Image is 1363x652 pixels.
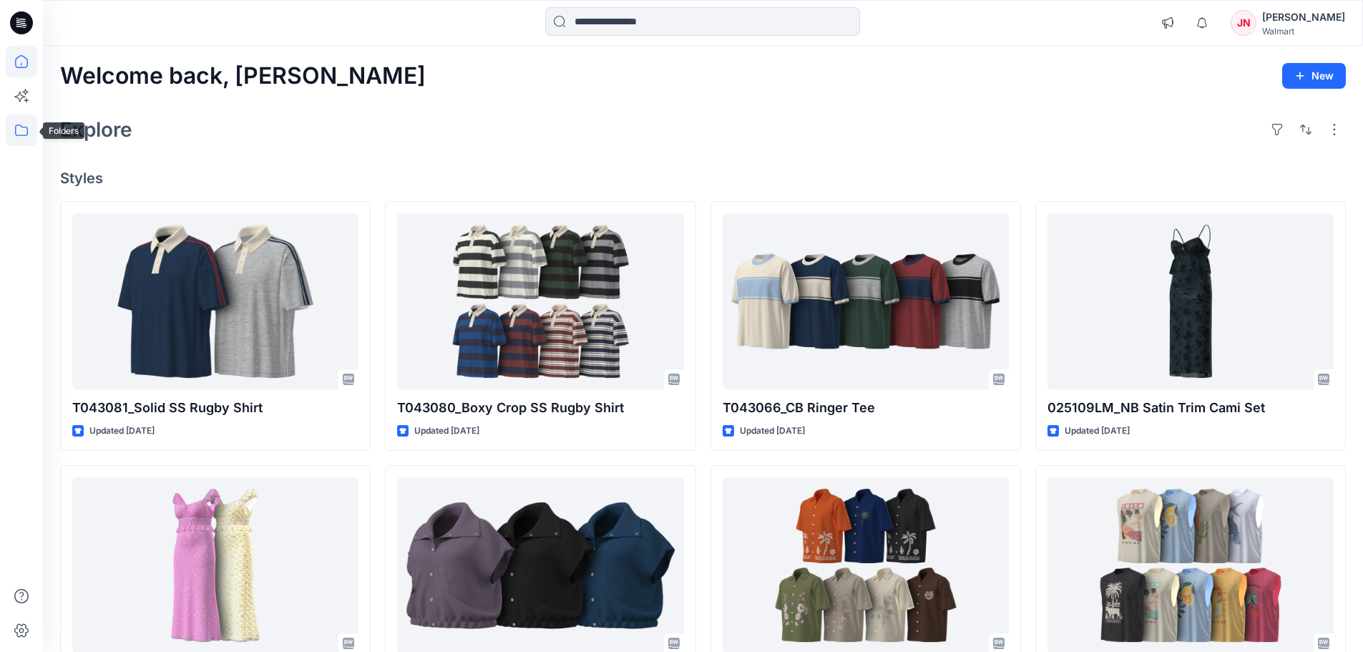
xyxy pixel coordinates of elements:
p: Updated [DATE] [1065,424,1130,439]
p: T043081_Solid SS Rugby Shirt [72,398,358,418]
p: 025109LM_NB Satin Trim Cami Set [1047,398,1334,418]
a: T043066_CB Ringer Tee [723,213,1009,390]
h2: Explore [60,118,132,141]
p: T043080_Boxy Crop SS Rugby Shirt [397,398,683,418]
h2: Welcome back, [PERSON_NAME] [60,63,426,89]
a: T043080_Boxy Crop SS Rugby Shirt [397,213,683,390]
p: Updated [DATE] [89,424,155,439]
p: Updated [DATE] [740,424,805,439]
div: [PERSON_NAME] [1262,9,1345,26]
h4: Styles [60,170,1346,187]
a: 025109LM_NB Satin Trim Cami Set [1047,213,1334,390]
p: Updated [DATE] [414,424,479,439]
a: T043081_Solid SS Rugby Shirt [72,213,358,390]
button: New [1282,63,1346,89]
p: T043066_CB Ringer Tee [723,398,1009,418]
div: JN [1231,10,1256,36]
div: Walmart [1262,26,1345,37]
